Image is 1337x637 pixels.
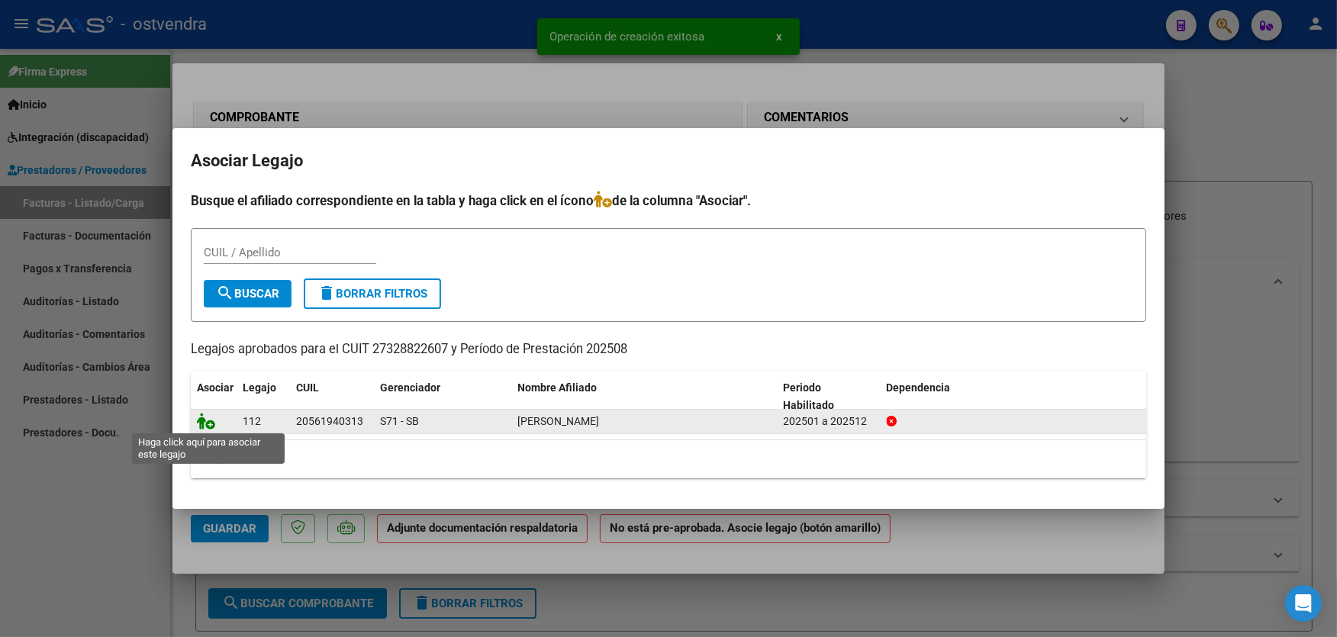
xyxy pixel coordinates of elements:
[517,415,599,427] span: DEROTIER TOMAS AGUSTIN
[290,372,374,422] datatable-header-cell: CUIL
[517,381,597,394] span: Nombre Afiliado
[1285,585,1322,622] div: Open Intercom Messenger
[197,381,234,394] span: Asociar
[237,372,290,422] datatable-header-cell: Legajo
[204,280,292,307] button: Buscar
[191,372,237,422] datatable-header-cell: Asociar
[216,287,279,301] span: Buscar
[317,284,336,302] mat-icon: delete
[784,381,835,411] span: Periodo Habilitado
[191,340,1146,359] p: Legajos aprobados para el CUIT 27328822607 y Período de Prestación 202508
[191,191,1146,211] h4: Busque el afiliado correspondiente en la tabla y haga click en el ícono de la columna "Asociar".
[243,415,261,427] span: 112
[380,381,440,394] span: Gerenciador
[191,440,1146,478] div: 1 registros
[374,372,511,422] datatable-header-cell: Gerenciador
[243,381,276,394] span: Legajo
[304,278,441,309] button: Borrar Filtros
[191,146,1146,175] h2: Asociar Legajo
[296,381,319,394] span: CUIL
[216,284,234,302] mat-icon: search
[887,381,951,394] span: Dependencia
[778,372,881,422] datatable-header-cell: Periodo Habilitado
[881,372,1147,422] datatable-header-cell: Dependencia
[380,415,419,427] span: S71 - SB
[784,413,875,430] div: 202501 a 202512
[296,413,363,430] div: 20561940313
[317,287,427,301] span: Borrar Filtros
[511,372,778,422] datatable-header-cell: Nombre Afiliado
